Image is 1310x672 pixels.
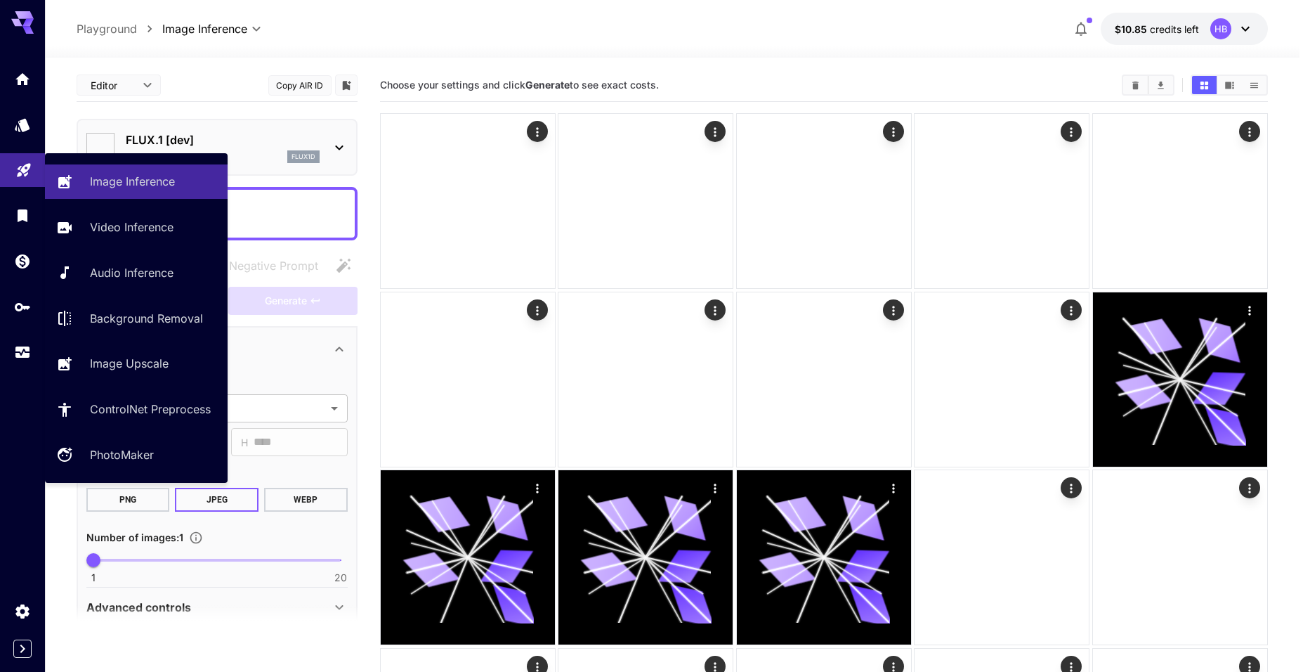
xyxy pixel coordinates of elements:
div: Wallet [14,252,31,270]
span: Choose your settings and click to see exact costs. [380,79,659,91]
p: Image Upscale [90,355,169,372]
div: Actions [1061,299,1082,321]
span: Negative prompts are not compatible with the selected model. [201,257,329,274]
div: Actions [705,477,726,498]
div: Actions [1061,477,1082,498]
nav: breadcrumb [77,20,162,37]
a: Image Upscale [45,347,228,381]
a: Image Inference [45,164,228,199]
div: Actions [527,477,548,498]
div: Library [14,207,31,224]
button: Show media in video view [1217,76,1242,94]
div: Actions [1239,299,1260,321]
a: Background Removal [45,301,228,335]
div: Actions [1239,477,1260,498]
p: Advanced controls [86,599,191,616]
p: Background Removal [90,310,203,327]
p: ControlNet Preprocess [90,401,211,418]
p: PhotoMaker [90,446,154,463]
div: Actions [527,121,548,142]
button: Download All [1148,76,1173,94]
div: Actions [1061,121,1082,142]
div: Playground [15,157,32,174]
p: Playground [77,20,137,37]
div: HB [1210,18,1231,39]
div: Actions [883,477,904,498]
div: Home [14,70,31,88]
div: Actions [883,121,904,142]
div: Clear AllDownload All [1122,75,1174,96]
div: Show media in grid viewShow media in video viewShow media in list view [1191,75,1268,96]
button: WEBP [264,488,348,512]
span: $10.85 [1115,23,1150,35]
span: 1 [91,571,96,585]
b: Generate [525,79,570,91]
span: Number of images : 1 [86,531,183,543]
button: PNG [86,488,170,512]
div: API Keys [14,298,31,316]
span: Negative Prompt [229,257,318,274]
button: Add to library [340,77,353,93]
p: FLUX.1 [dev] [126,131,320,148]
a: ControlNet Preprocess [45,392,228,427]
div: Usage [14,344,31,361]
button: Show media in grid view [1192,76,1217,94]
div: Actions [883,299,904,321]
button: Show media in list view [1242,76,1266,94]
button: Specify how many images to generate in a single request. Each image generation will be charged se... [183,531,209,545]
p: Video Inference [90,219,173,235]
button: Clear All [1123,76,1148,94]
p: flux1d [292,152,315,162]
p: Image Inference [90,173,175,190]
button: Copy AIR ID [268,75,332,96]
span: Image Inference [162,20,247,37]
button: JPEG [175,488,258,512]
span: H [241,434,248,451]
button: $10.8478 [1101,13,1268,45]
div: Actions [705,121,726,142]
div: Actions [1239,121,1260,142]
a: Audio Inference [45,256,228,290]
span: Editor [91,78,134,93]
div: Actions [705,299,726,321]
a: Video Inference [45,210,228,245]
a: PhotoMaker [45,438,228,472]
span: 20 [334,571,347,585]
div: Models [14,116,31,134]
div: Actions [527,299,548,321]
div: Settings [14,602,31,620]
button: Expand sidebar [13,640,32,658]
div: $10.8478 [1115,22,1199,37]
span: credits left [1150,23,1199,35]
p: Audio Inference [90,264,173,281]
